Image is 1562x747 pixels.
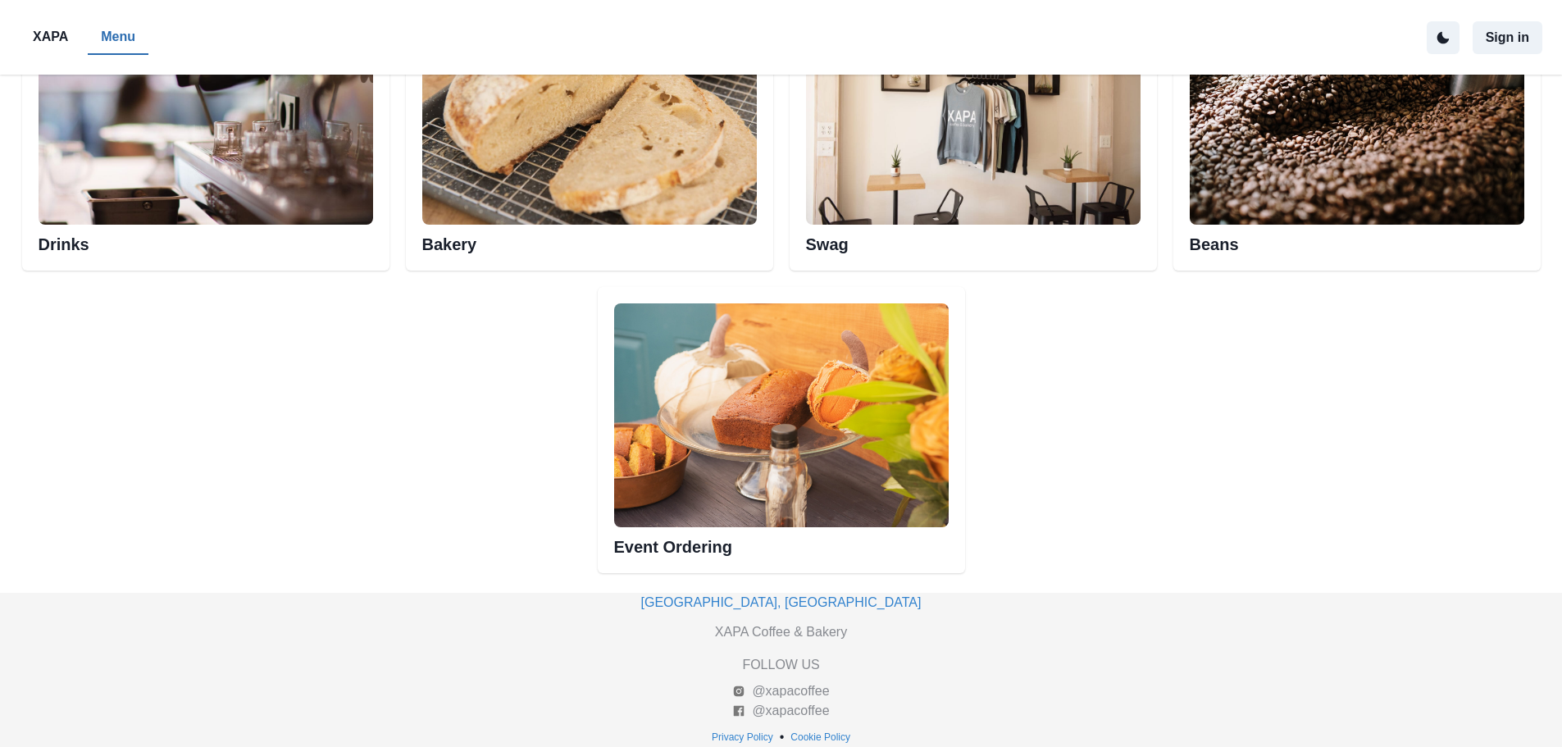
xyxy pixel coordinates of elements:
[1190,225,1524,254] h2: Beans
[422,225,757,254] h2: Bakery
[598,287,965,572] div: Event Ordering
[742,655,819,675] p: FOLLOW US
[39,225,373,254] h2: Drinks
[1473,21,1542,54] button: Sign in
[1427,21,1460,54] button: active dark theme mode
[641,595,922,609] a: [GEOGRAPHIC_DATA], [GEOGRAPHIC_DATA]
[732,681,829,701] a: @xapacoffee
[732,701,829,721] a: @xapacoffee
[39,2,373,225] img: Esspresso machine
[715,622,847,642] p: XAPA Coffee & Bakery
[806,225,1141,254] h2: Swag
[33,27,68,47] p: XAPA
[790,730,850,745] p: Cookie Policy
[712,730,773,745] p: Privacy Policy
[780,727,785,747] p: •
[614,527,949,557] h2: Event Ordering
[101,27,135,47] p: Menu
